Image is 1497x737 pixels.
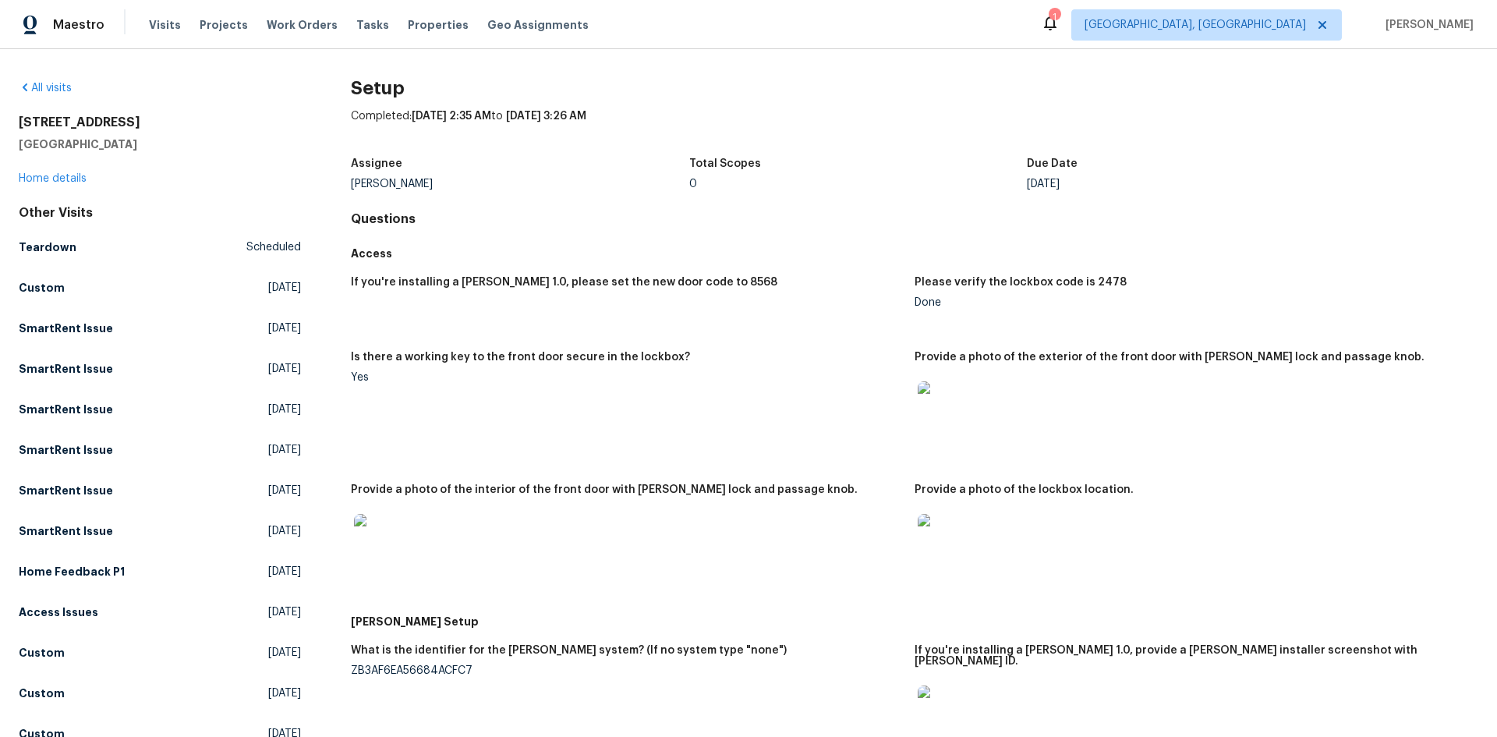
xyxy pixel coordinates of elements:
a: Custom[DATE] [19,679,301,707]
div: 0 [689,179,1028,190]
div: Other Visits [19,205,301,221]
h5: Total Scopes [689,158,761,169]
span: [DATE] [268,442,301,458]
h5: SmartRent Issue [19,402,113,417]
div: ZB3AF6EA56684ACFC7 [351,665,902,676]
h5: SmartRent Issue [19,523,113,539]
h5: Due Date [1027,158,1078,169]
h5: SmartRent Issue [19,361,113,377]
span: [DATE] [268,361,301,377]
span: Scheduled [246,239,301,255]
div: [DATE] [1027,179,1365,190]
h5: Custom [19,645,65,661]
span: [PERSON_NAME] [1379,17,1474,33]
h5: Home Feedback P1 [19,564,125,579]
span: [DATE] [268,523,301,539]
a: SmartRent Issue[DATE] [19,395,301,423]
span: [DATE] [268,402,301,417]
a: SmartRent Issue[DATE] [19,314,301,342]
span: [DATE] [268,321,301,336]
span: [DATE] [268,604,301,620]
h5: Provide a photo of the exterior of the front door with [PERSON_NAME] lock and passage knob. [915,352,1424,363]
h5: What is the identifier for the [PERSON_NAME] system? (If no system type "none") [351,645,787,656]
div: Done [915,297,1466,308]
h5: Provide a photo of the lockbox location. [915,484,1134,495]
a: SmartRent Issue[DATE] [19,355,301,383]
span: [DATE] 2:35 AM [412,111,491,122]
span: [DATE] [268,483,301,498]
h5: If you're installing a [PERSON_NAME] 1.0, please set the new door code to 8568 [351,277,777,288]
span: Geo Assignments [487,17,589,33]
h5: Is there a working key to the front door secure in the lockbox? [351,352,690,363]
h5: If you're installing a [PERSON_NAME] 1.0, provide a [PERSON_NAME] installer screenshot with [PERS... [915,645,1466,667]
h5: Custom [19,280,65,296]
span: Projects [200,17,248,33]
h5: Teardown [19,239,76,255]
span: [GEOGRAPHIC_DATA], [GEOGRAPHIC_DATA] [1085,17,1306,33]
h5: Assignee [351,158,402,169]
h5: Access [351,246,1478,261]
a: Custom[DATE] [19,639,301,667]
h5: SmartRent Issue [19,321,113,336]
h5: Provide a photo of the interior of the front door with [PERSON_NAME] lock and passage knob. [351,484,858,495]
a: Home details [19,173,87,184]
span: Maestro [53,17,104,33]
h2: Setup [351,80,1478,96]
h5: Access Issues [19,604,98,620]
span: Visits [149,17,181,33]
a: TeardownScheduled [19,233,301,261]
div: Completed: to [351,108,1478,149]
span: [DATE] [268,686,301,701]
h4: Questions [351,211,1478,227]
span: Properties [408,17,469,33]
div: Yes [351,372,902,383]
span: [DATE] [268,645,301,661]
div: 1 [1049,9,1060,25]
span: [DATE] 3:26 AM [506,111,586,122]
span: Work Orders [267,17,338,33]
h5: SmartRent Issue [19,483,113,498]
a: SmartRent Issue[DATE] [19,477,301,505]
a: All visits [19,83,72,94]
span: [DATE] [268,280,301,296]
h5: Custom [19,686,65,701]
h5: SmartRent Issue [19,442,113,458]
h5: Please verify the lockbox code is 2478 [915,277,1127,288]
a: SmartRent Issue[DATE] [19,517,301,545]
a: SmartRent Issue[DATE] [19,436,301,464]
span: [DATE] [268,564,301,579]
a: Custom[DATE] [19,274,301,302]
a: Home Feedback P1[DATE] [19,558,301,586]
h2: [STREET_ADDRESS] [19,115,301,130]
span: Tasks [356,19,389,30]
div: [PERSON_NAME] [351,179,689,190]
a: Access Issues[DATE] [19,598,301,626]
h5: [GEOGRAPHIC_DATA] [19,136,301,152]
h5: [PERSON_NAME] Setup [351,614,1478,629]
